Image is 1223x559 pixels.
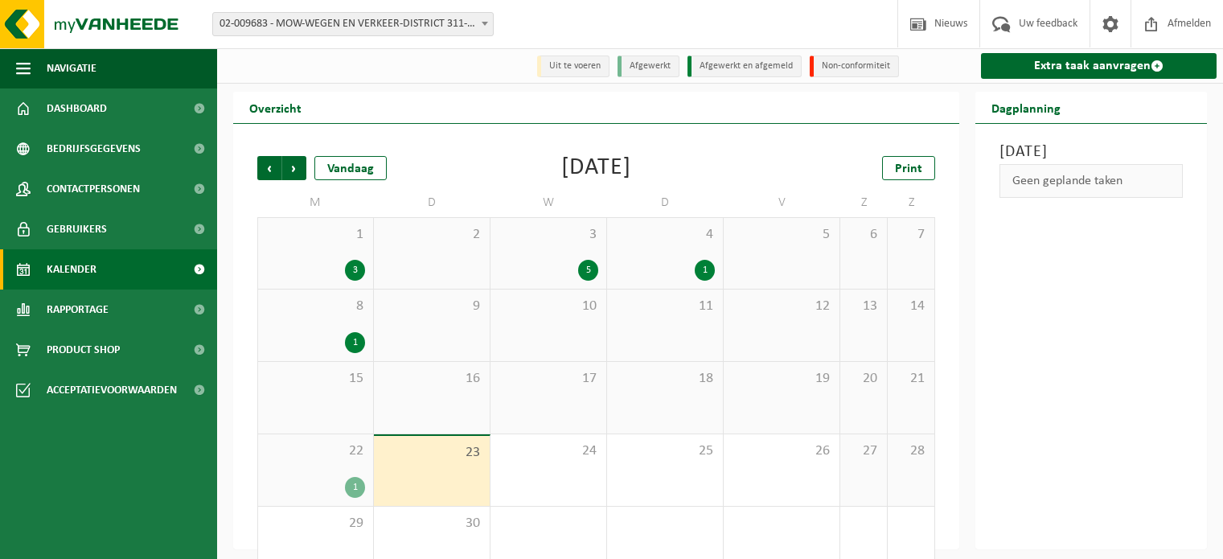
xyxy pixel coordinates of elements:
[882,156,935,180] a: Print
[374,188,490,217] td: D
[578,260,598,281] div: 5
[47,48,96,88] span: Navigatie
[212,12,494,36] span: 02-009683 - MOW-WEGEN EN VERKEER-DISTRICT 311-BRUGGE - 8000 BRUGGE, KONING ALBERT I LAAN 293
[266,226,365,244] span: 1
[345,260,365,281] div: 3
[840,188,888,217] td: Z
[499,226,598,244] span: 3
[896,370,926,388] span: 21
[615,442,715,460] span: 25
[896,442,926,460] span: 28
[848,370,879,388] span: 20
[345,332,365,353] div: 1
[47,330,120,370] span: Product Shop
[382,370,482,388] span: 16
[732,442,831,460] span: 26
[345,477,365,498] div: 1
[615,226,715,244] span: 4
[561,156,631,180] div: [DATE]
[895,162,922,175] span: Print
[47,169,140,209] span: Contactpersonen
[999,164,1183,198] div: Geen geplande taken
[618,55,679,77] li: Afgewerkt
[537,55,609,77] li: Uit te voeren
[47,209,107,249] span: Gebruikers
[896,298,926,315] span: 14
[732,226,831,244] span: 5
[999,140,1183,164] h3: [DATE]
[732,298,831,315] span: 12
[695,260,715,281] div: 1
[47,370,177,410] span: Acceptatievoorwaarden
[490,188,607,217] td: W
[266,370,365,388] span: 15
[499,298,598,315] span: 10
[47,129,141,169] span: Bedrijfsgegevens
[266,298,365,315] span: 8
[266,442,365,460] span: 22
[687,55,802,77] li: Afgewerkt en afgemeld
[732,370,831,388] span: 19
[382,444,482,462] span: 23
[47,290,109,330] span: Rapportage
[615,370,715,388] span: 18
[282,156,306,180] span: Volgende
[499,370,598,388] span: 17
[47,249,96,290] span: Kalender
[896,226,926,244] span: 7
[888,188,935,217] td: Z
[981,53,1217,79] a: Extra taak aanvragen
[257,156,281,180] span: Vorige
[724,188,840,217] td: V
[607,188,724,217] td: D
[499,442,598,460] span: 24
[257,188,374,217] td: M
[848,442,879,460] span: 27
[47,88,107,129] span: Dashboard
[848,298,879,315] span: 13
[810,55,899,77] li: Non-conformiteit
[233,92,318,123] h2: Overzicht
[975,92,1077,123] h2: Dagplanning
[848,226,879,244] span: 6
[266,515,365,532] span: 29
[382,298,482,315] span: 9
[615,298,715,315] span: 11
[382,226,482,244] span: 2
[382,515,482,532] span: 30
[314,156,387,180] div: Vandaag
[213,13,493,35] span: 02-009683 - MOW-WEGEN EN VERKEER-DISTRICT 311-BRUGGE - 8000 BRUGGE, KONING ALBERT I LAAN 293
